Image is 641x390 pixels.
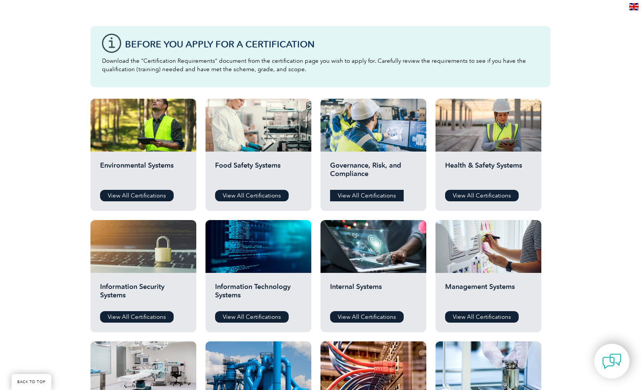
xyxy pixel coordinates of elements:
[215,282,302,305] h2: Information Technology Systems
[445,282,532,305] h2: Management Systems
[100,282,187,305] h2: Information Security Systems
[215,161,302,184] h2: Food Safety Systems
[100,161,187,184] h2: Environmental Systems
[100,190,174,201] a: View All Certifications
[330,190,404,201] a: View All Certifications
[102,57,539,73] p: Download the “Certification Requirements” document from the certification page you wish to apply ...
[100,311,174,323] a: View All Certifications
[602,352,621,371] img: contact-chat.png
[215,190,289,201] a: View All Certifications
[12,374,51,390] a: BACK TO TOP
[445,311,519,323] a: View All Certifications
[445,161,532,184] h2: Health & Safety Systems
[445,190,519,201] a: View All Certifications
[330,311,404,323] a: View All Certifications
[215,311,289,323] a: View All Certifications
[629,3,639,10] img: en
[330,282,417,305] h2: Internal Systems
[125,39,539,49] h3: Before You Apply For a Certification
[330,161,417,184] h2: Governance, Risk, and Compliance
